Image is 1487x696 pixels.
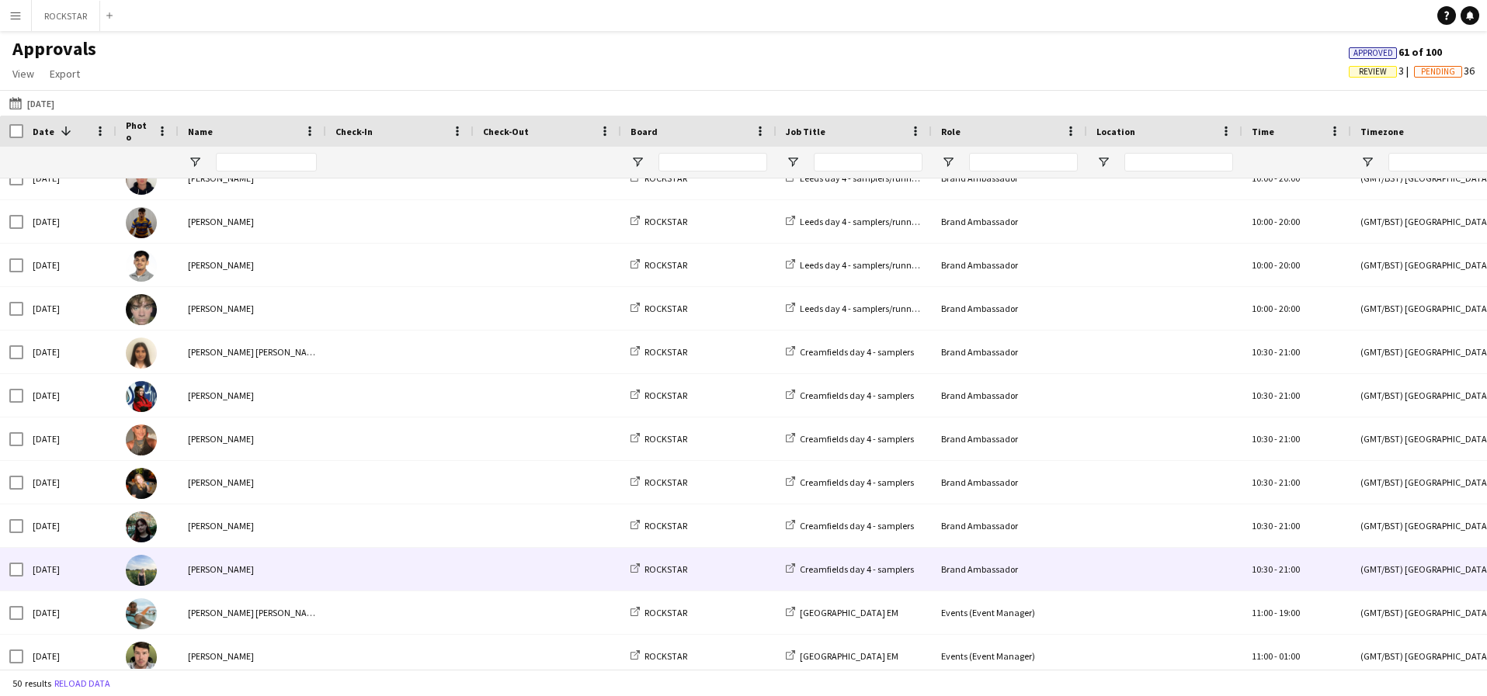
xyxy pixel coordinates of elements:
[644,259,687,271] span: ROCKSTAR
[1252,259,1273,271] span: 10:00
[1279,390,1300,401] span: 21:00
[631,476,687,488] a: ROCKSTAR
[1274,650,1277,662] span: -
[1274,259,1277,271] span: -
[179,591,326,634] div: [PERSON_NAME] [PERSON_NAME]
[126,381,157,412] img: Amelia Leigh Simm
[1252,650,1273,662] span: 11:00
[1274,520,1277,532] span: -
[800,607,898,618] span: [GEOGRAPHIC_DATA] EM
[126,294,157,325] img: Finlay Shaw
[23,635,116,677] div: [DATE]
[1279,607,1300,618] span: 19:00
[179,417,326,460] div: [PERSON_NAME]
[1421,67,1455,77] span: Pending
[786,346,914,358] a: Creamfields day 4 - samplers
[644,303,687,314] span: ROCKSTAR
[932,635,1087,677] div: Events (Event Manager)
[658,153,767,171] input: Board Filter Input
[50,67,80,81] span: Export
[1279,303,1300,314] span: 20:00
[631,126,658,137] span: Board
[23,417,116,460] div: [DATE]
[800,433,914,445] span: Creamfields day 4 - samplers
[179,374,326,417] div: [PERSON_NAME]
[932,417,1087,460] div: Brand Ambassador
[1353,48,1393,58] span: Approved
[32,1,100,31] button: ROCKSTAR
[631,346,687,358] a: ROCKSTAR
[800,390,914,401] span: Creamfields day 4 - samplers
[786,563,914,575] a: Creamfields day 4 - samplers
[23,157,116,199] div: [DATE]
[969,153,1078,171] input: Role Filter Input
[23,244,116,286] div: [DATE]
[786,476,914,488] a: Creamfields day 4 - samplers
[800,563,914,575] span: Creamfields day 4 - samplers
[1274,346,1277,358] span: -
[786,303,923,314] a: Leeds day 4 - samplers/runners
[644,520,687,532] span: ROCKSTAR
[1252,346,1273,358] span: 10:30
[6,64,40,84] a: View
[800,259,923,271] span: Leeds day 4 - samplers/runners
[932,287,1087,330] div: Brand Ambassador
[644,650,687,662] span: ROCKSTAR
[631,563,687,575] a: ROCKSTAR
[644,607,687,618] span: ROCKSTAR
[1252,216,1273,227] span: 10:00
[631,433,687,445] a: ROCKSTAR
[631,303,687,314] a: ROCKSTAR
[23,461,116,504] div: [DATE]
[786,155,800,169] button: Open Filter Menu
[23,591,116,634] div: [DATE]
[1279,346,1300,358] span: 21:00
[126,338,157,369] img: Venus Salehi Kolahi
[179,461,326,504] div: [PERSON_NAME]
[644,172,687,184] span: ROCKSTAR
[23,331,116,373] div: [DATE]
[1252,172,1273,184] span: 10:00
[786,433,914,445] a: Creamfields day 4 - samplers
[932,331,1087,373] div: Brand Ambassador
[644,563,687,575] span: ROCKSTAR
[941,155,955,169] button: Open Filter Menu
[1252,390,1273,401] span: 10:30
[932,244,1087,286] div: Brand Ambassador
[1096,155,1110,169] button: Open Filter Menu
[1359,67,1387,77] span: Review
[179,157,326,199] div: [PERSON_NAME]
[126,468,157,499] img: Sadie Conlan
[1279,259,1300,271] span: 20:00
[1252,126,1274,137] span: Time
[179,504,326,547] div: [PERSON_NAME]
[786,520,914,532] a: Creamfields day 4 - samplers
[644,476,687,488] span: ROCKSTAR
[1279,563,1300,575] span: 21:00
[1274,390,1277,401] span: -
[23,287,116,330] div: [DATE]
[179,200,326,243] div: [PERSON_NAME]
[1252,476,1273,488] span: 10:30
[800,520,914,532] span: Creamfields day 4 - samplers
[23,374,116,417] div: [DATE]
[786,126,825,137] span: Job Title
[1252,303,1273,314] span: 10:00
[644,216,687,227] span: ROCKSTAR
[631,607,687,618] a: ROCKSTAR
[1279,520,1300,532] span: 21:00
[631,155,644,169] button: Open Filter Menu
[644,346,687,358] span: ROCKSTAR
[1274,303,1277,314] span: -
[1274,607,1277,618] span: -
[1414,64,1475,78] span: 36
[51,675,113,692] button: Reload data
[644,433,687,445] span: ROCKSTAR
[800,650,898,662] span: [GEOGRAPHIC_DATA] EM
[43,64,86,84] a: Export
[800,346,914,358] span: Creamfields day 4 - samplers
[1252,563,1273,575] span: 10:30
[814,153,922,171] input: Job Title Filter Input
[12,67,34,81] span: View
[786,607,898,618] a: [GEOGRAPHIC_DATA] EM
